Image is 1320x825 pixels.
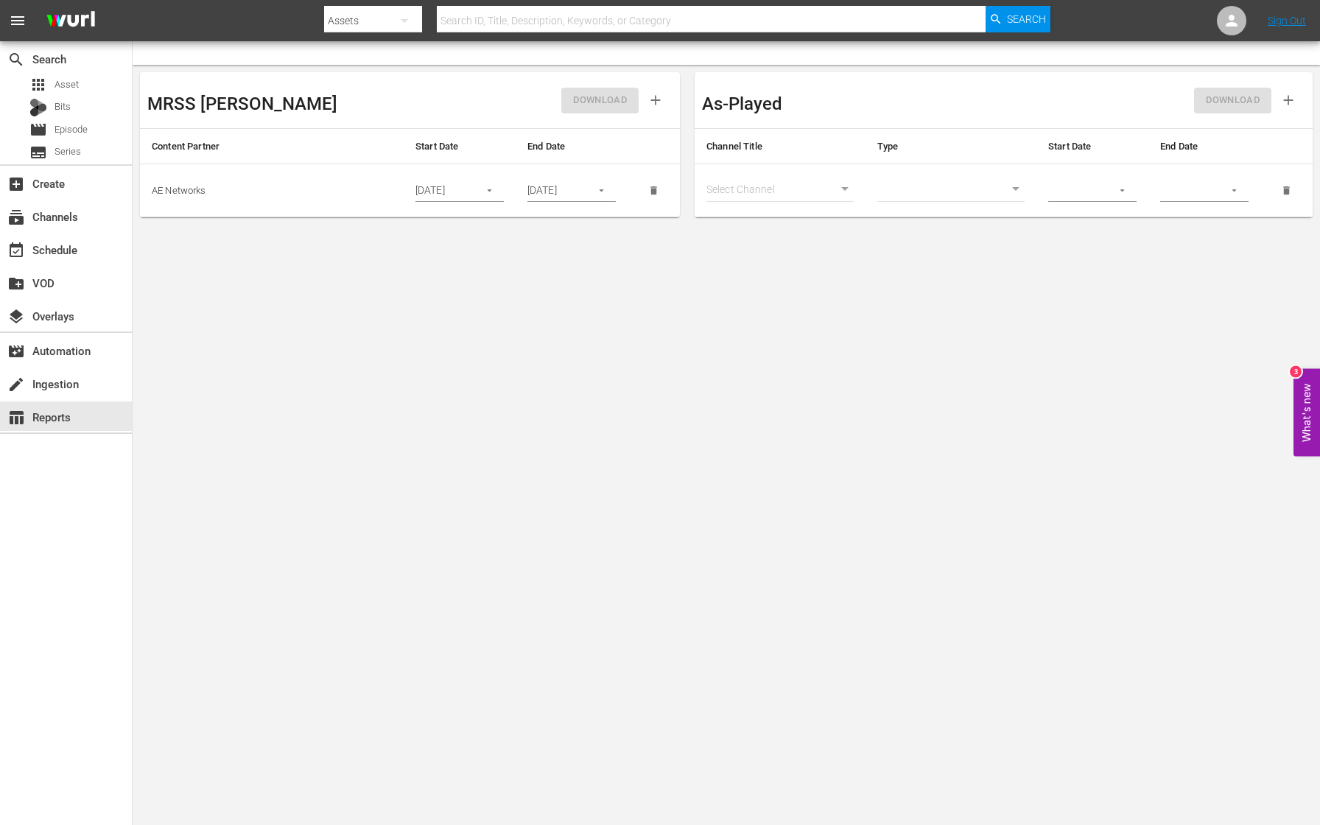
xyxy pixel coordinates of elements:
td: AE Networks [140,164,404,217]
span: VOD [7,275,25,292]
button: Search [986,6,1050,32]
div: Bits [29,99,47,116]
span: Automation [7,343,25,360]
div: Select Channel [706,180,854,202]
span: Series [55,144,81,159]
span: Overlays [7,308,25,326]
button: delete [1272,176,1301,205]
span: Episode [55,122,88,137]
span: Asset [55,77,79,92]
h3: MRSS [PERSON_NAME] [147,94,337,113]
span: Reports [7,409,25,426]
th: Type [866,129,1036,164]
th: End Date [516,129,628,164]
span: Series [29,144,47,161]
span: Search [1007,6,1046,32]
span: Search [7,51,25,69]
span: menu [9,12,27,29]
span: Schedule [7,242,25,259]
div: 3 [1290,366,1302,378]
th: Channel Title [695,129,866,164]
th: Start Date [404,129,516,164]
th: End Date [1148,129,1260,164]
button: Open Feedback Widget [1293,369,1320,457]
span: Episode [29,121,47,138]
a: Sign Out [1268,15,1306,27]
span: Bits [55,99,71,114]
th: Start Date [1036,129,1148,164]
button: delete [639,176,668,205]
img: ans4CAIJ8jUAAAAAAAAAAAAAAAAAAAAAAAAgQb4GAAAAAAAAAAAAAAAAAAAAAAAAJMjXAAAAAAAAAAAAAAAAAAAAAAAAgAT5G... [35,4,106,38]
span: Ingestion [7,376,25,393]
h3: As-Played [702,94,782,113]
span: Asset [29,76,47,94]
span: Channels [7,208,25,226]
span: Create [7,175,25,193]
th: Content Partner [140,129,404,164]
